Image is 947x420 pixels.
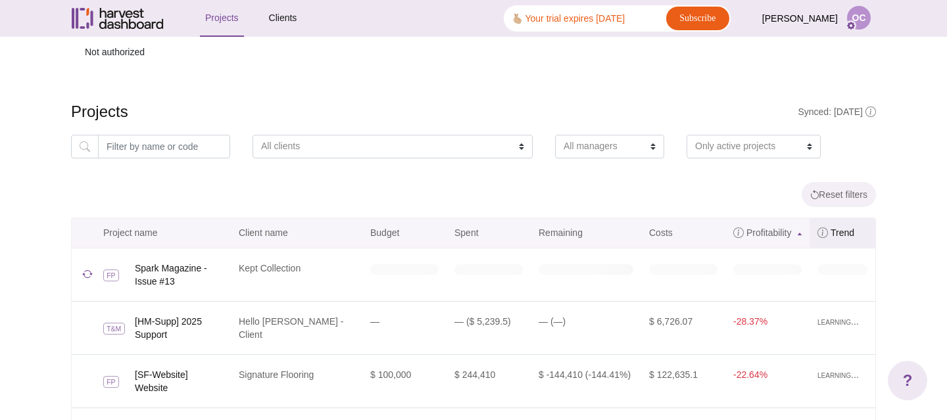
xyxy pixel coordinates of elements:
td: — ($ 5,239.5) [447,301,531,354]
a: Kept Collection [239,263,301,273]
h4: Projects [71,103,876,122]
span: -22.64% [733,369,767,380]
td: — (—) [531,301,641,354]
span: Synced: [DATE] [798,106,876,117]
div: 🫰🏼 Your trial expires [DATE] [512,12,625,26]
td: $ -144,410 (-144.41%) [531,354,641,408]
a: Costs [641,218,725,248]
span: $ 122,635.1 [649,369,698,380]
img: magnifying_glass-9633470533d9fd158e8a2866facaf6f50ffe4556dd3e3cea1e8f9016ea29b4ad.svg [80,141,90,152]
span: -28.37% [733,316,767,327]
a: Trend [810,218,875,248]
img: sync_now-9c84e01d8e912370ba7b9fb2087a1ae7f330ac19c7649f77bb8f951fbc3f49ac.svg [82,269,93,279]
a: Project name [72,218,231,248]
span: ? [903,369,913,392]
a: Budget [362,218,447,248]
a: Remaining [531,218,641,248]
a: Hello [PERSON_NAME] - Client [239,316,343,340]
a: Profitability [725,218,810,248]
td: $ 244,410 [447,354,531,408]
span: [PERSON_NAME] [762,7,838,31]
img: reset-bc4064c213aae549e03720cbf3fb1d619a9d78388896aee0bf01f396d2264aee.svg [810,190,819,199]
a: Client name [231,218,362,248]
img: Harvest Dashboard [72,8,164,29]
span: learning... [817,315,859,328]
span: FP [103,269,119,281]
a: Clients [264,1,303,37]
a: Projects [200,1,244,37]
a: [SF-Website] Website [135,368,231,394]
input: Filter by name or code [98,135,230,158]
span: T&M [103,323,125,335]
td: — [362,301,447,354]
span: $ 6,726.07 [649,316,692,327]
a: [HM-Supp] 2025 Support [135,315,231,341]
img: cog-e4e9bd55705c3e84b875c42d266d06cbe174c2c802f3baa39dd1ae1459a526d9.svg [846,20,856,31]
span: FP [103,376,119,388]
span: learning... [817,368,859,381]
button: Reset filters [802,182,876,207]
p: Not authorized [71,37,876,68]
a: Spent [447,218,531,248]
img: sort_asc-486e9ffe7a5d0b5d827ae023700817ec45ee8f01fe4fbbf760f7c6c7b9d19fda.svg [798,233,802,235]
td: $ 100,000 [362,354,447,408]
a: Subscribe [666,7,729,30]
a: Signature Flooring [239,369,314,380]
a: Spark Magazine - Issue #13 [135,262,231,288]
